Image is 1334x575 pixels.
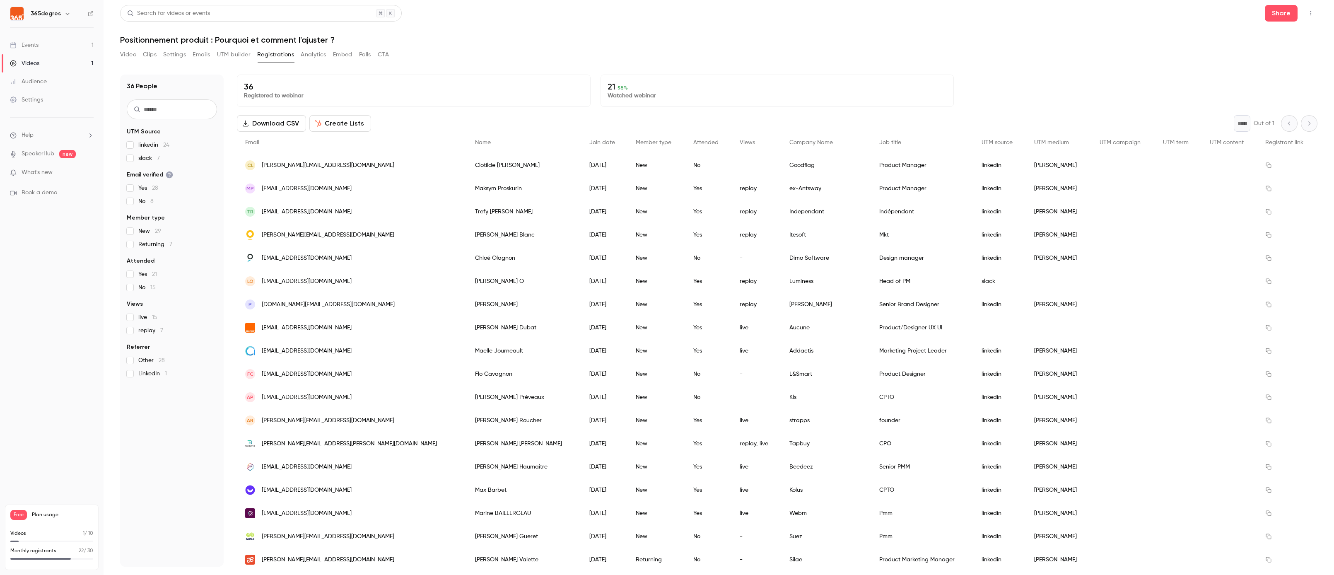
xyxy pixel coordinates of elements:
span: Free [10,510,27,520]
div: Flo Cavagnon [467,362,581,386]
span: Company Name [789,140,833,145]
div: Pmm [871,502,973,525]
span: AP [247,394,253,401]
div: - [731,362,781,386]
div: [PERSON_NAME] [1026,246,1091,270]
span: [PERSON_NAME][EMAIL_ADDRESS][PERSON_NAME][DOMAIN_NAME] [262,440,437,448]
div: [PERSON_NAME] [467,293,581,316]
div: Senior PMM [871,455,973,478]
img: orange.fr [245,323,255,333]
div: New [627,293,685,316]
button: Registrations [257,48,294,61]
div: Videos [10,59,39,68]
div: Itesoft [781,223,871,246]
span: [PERSON_NAME][EMAIL_ADDRESS][DOMAIN_NAME] [262,161,394,170]
div: [DATE] [581,223,628,246]
div: [PERSON_NAME] Blanc [467,223,581,246]
div: linkedin [973,478,1026,502]
div: [DATE] [581,200,628,223]
div: Product Designer [871,362,973,386]
div: New [627,316,685,339]
span: Returning [138,240,172,249]
div: Goodflag [781,154,871,177]
div: New [627,525,685,548]
a: SpeakerHub [22,150,54,158]
span: Email verified [127,171,173,179]
div: Events [10,41,39,49]
div: Kolus [781,478,871,502]
div: [PERSON_NAME] [1026,525,1091,548]
span: Book a demo [22,188,57,197]
div: Search for videos or events [127,9,210,18]
div: linkedin [973,200,1026,223]
div: [DATE] [581,339,628,362]
span: new [59,150,76,158]
span: 58 % [618,85,628,91]
span: 1 [83,531,84,536]
div: Head of PM [871,270,973,293]
img: addactis.com [245,346,255,356]
div: Chloé Olagnon [467,246,581,270]
span: AR [247,417,253,424]
div: [PERSON_NAME] [1026,478,1091,502]
div: founder [871,409,973,432]
span: LO [247,278,253,285]
span: 7 [169,242,172,247]
span: UTM content [1210,140,1244,145]
div: Yes [685,293,731,316]
div: [PERSON_NAME] Gueret [467,525,581,548]
div: No [685,154,731,177]
img: kolus.io [245,485,255,495]
button: CTA [378,48,389,61]
div: New [627,409,685,432]
span: [PERSON_NAME][EMAIL_ADDRESS][DOMAIN_NAME] [262,231,394,239]
div: linkedin [973,525,1026,548]
div: - [731,246,781,270]
div: [PERSON_NAME] O [467,270,581,293]
img: suez.com [245,532,255,541]
div: Product Manager [871,177,973,200]
span: Referrer [127,343,150,351]
section: facet-groups [127,128,217,378]
div: Yes [685,502,731,525]
div: Yes [685,432,731,455]
div: Dimo Software [781,246,871,270]
span: UTM term [1163,140,1189,145]
span: LinkedIn [138,370,167,378]
div: [DATE] [581,525,628,548]
div: [PERSON_NAME] Roucher [467,409,581,432]
div: New [627,154,685,177]
div: Trefy [PERSON_NAME] [467,200,581,223]
div: New [627,177,685,200]
div: L&Smart [781,362,871,386]
span: [DOMAIN_NAME][EMAIL_ADDRESS][DOMAIN_NAME] [262,300,395,309]
span: [EMAIL_ADDRESS][DOMAIN_NAME] [262,277,352,286]
div: [DATE] [581,432,628,455]
div: New [627,432,685,455]
div: [PERSON_NAME] [1026,432,1091,455]
p: / 30 [79,547,93,555]
div: Addactis [781,339,871,362]
div: linkedin [973,293,1026,316]
div: Returning [627,548,685,571]
span: 29 [155,228,161,234]
span: 8 [150,198,154,204]
div: [PERSON_NAME] [1026,455,1091,478]
div: Webm [781,502,871,525]
button: Polls [359,48,371,61]
div: CPO [871,432,973,455]
div: Design manager [871,246,973,270]
div: [PERSON_NAME] Préveaux [467,386,581,409]
div: Yes [685,223,731,246]
span: What's new [22,168,53,177]
img: tapbuy.io [245,439,255,449]
div: Settings [10,96,43,104]
div: Marine BAILLERGEAU [467,502,581,525]
img: beedeez.com [245,462,255,472]
span: CL [247,162,253,169]
div: [PERSON_NAME] [1026,409,1091,432]
div: linkedin [973,362,1026,386]
span: [EMAIL_ADDRESS][DOMAIN_NAME] [262,208,352,216]
button: Download CSV [237,115,306,132]
div: linkedin [973,246,1026,270]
